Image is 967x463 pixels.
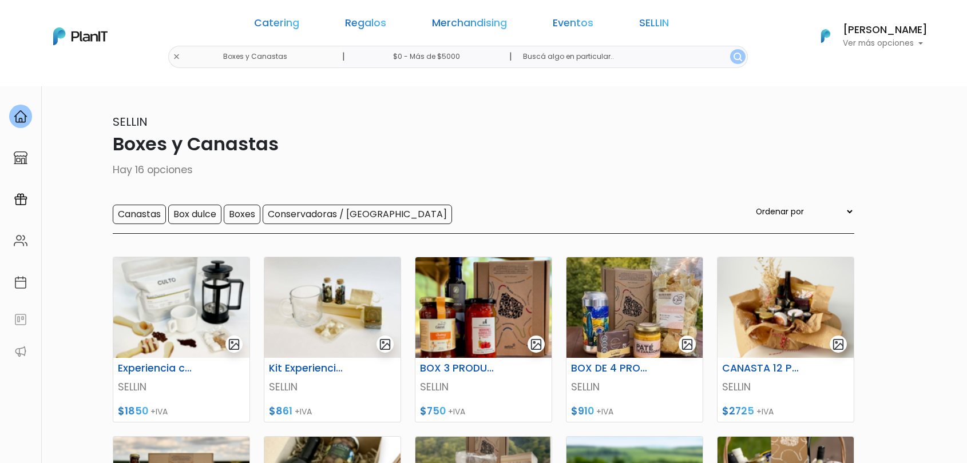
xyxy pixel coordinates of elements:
img: search_button-432b6d5273f82d61273b3651a40e1bd1b912527efae98b1b7a1b2c0702e16a8d.svg [734,53,742,61]
span: +IVA [596,406,613,417]
span: +IVA [448,406,465,417]
h6: BOX 3 PRODUCTOS [413,362,507,374]
img: partners-52edf745621dab592f3b2c58e3bca9d71375a7ef29c3b500c9f145b62cc070d4.svg [14,345,27,358]
h6: BOX DE 4 PRODUCTOS [564,362,658,374]
a: gallery-light BOX 3 PRODUCTOS SELLIN $750 +IVA [415,257,552,422]
img: gallery-light [379,338,392,351]
img: marketplace-4ceaa7011d94191e9ded77b95e3339b90024bf715f7c57f8cf31f2d8c509eaba.svg [14,151,27,165]
p: SELLIN [420,380,547,394]
input: Conservadoras / [GEOGRAPHIC_DATA] [263,205,452,224]
a: Merchandising [432,18,507,32]
img: gallery-light [530,338,543,351]
h6: Experiencia café Prensa Francesa [111,362,205,374]
a: gallery-light CANASTA 12 PRODUCTOS SELLIN $2725 +IVA [717,257,854,422]
img: PlanIt Logo [813,23,838,49]
span: $2725 [722,404,754,418]
img: thumb_68827b7c88a81_7.png [718,257,854,358]
p: SELLIN [113,113,854,130]
input: Canastas [113,205,166,224]
input: Buscá algo en particular.. [514,46,748,68]
a: Eventos [553,18,593,32]
p: SELLIN [269,380,396,394]
span: +IVA [756,406,774,417]
a: gallery-light Kit Experiencia Completa SELLIN $861 +IVA [264,257,401,422]
p: | [509,50,512,63]
img: gallery-light [681,338,694,351]
h6: [PERSON_NAME] [843,25,928,35]
p: Hay 16 opciones [113,162,854,177]
img: campaigns-02234683943229c281be62815700db0a1741e53638e28bf9629b52c665b00959.svg [14,193,27,206]
span: +IVA [150,406,168,417]
a: gallery-light Experiencia café Prensa Francesa SELLIN $1850 +IVA [113,257,250,422]
img: home-e721727adea9d79c4d83392d1f703f7f8bce08238fde08b1acbfd93340b81755.svg [14,110,27,123]
a: Regalos [345,18,386,32]
img: thumb_68827517855cd_1.png [415,257,552,358]
img: close-6986928ebcb1d6c9903e3b54e860dbc4d054630f23adef3a32610726dff6a82b.svg [173,53,180,61]
p: SELLIN [118,380,245,394]
p: Boxes y Canastas [113,130,854,158]
p: | [342,50,345,63]
span: $750 [420,404,446,418]
span: $1850 [118,404,148,418]
h6: Kit Experiencia Completa [262,362,356,374]
img: thumb_689360ad4ad9f_captura-de-pantalla-2025-08-06-110321.png [264,257,401,358]
h6: CANASTA 12 PRODUCTOS [715,362,809,374]
a: Catering [254,18,299,32]
img: PlanIt Logo [53,27,108,45]
img: calendar-87d922413cdce8b2cf7b7f5f62616a5cf9e4887200fb71536465627b3292af00.svg [14,276,27,289]
p: SELLIN [722,380,849,394]
img: thumb_Captura_de_pantalla_2025-08-06_151443.png [113,257,249,358]
span: +IVA [295,406,312,417]
p: SELLIN [571,380,698,394]
button: PlanIt Logo [PERSON_NAME] Ver más opciones [806,21,928,51]
img: gallery-light [228,338,241,351]
span: $910 [571,404,594,418]
img: people-662611757002400ad9ed0e3c099ab2801c6687ba6c219adb57efc949bc21e19d.svg [14,234,27,248]
a: SELLIN [639,18,669,32]
input: Boxes [224,205,260,224]
input: Box dulce [168,205,221,224]
span: $861 [269,404,292,418]
a: gallery-light BOX DE 4 PRODUCTOS SELLIN $910 +IVA [566,257,703,422]
img: gallery-light [832,338,845,351]
p: Ver más opciones [843,39,928,47]
img: feedback-78b5a0c8f98aac82b08bfc38622c3050aee476f2c9584af64705fc4e61158814.svg [14,313,27,326]
img: thumb_8A3A565E-FF75-4788-8FDD-8C934B6B0ABD.jpeg [566,257,703,358]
